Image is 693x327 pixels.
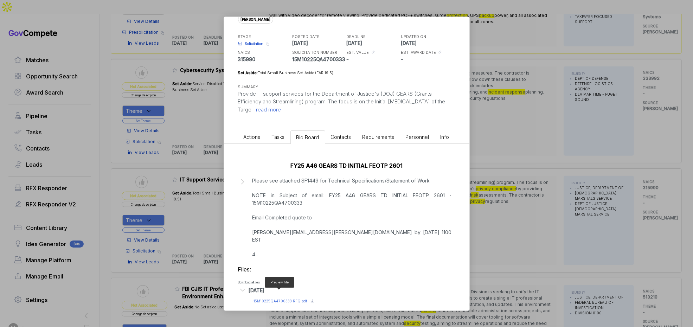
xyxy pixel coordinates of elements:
p: [DATE] [347,39,399,47]
span: Total Small Business Set-Aside (FAR 19.5) [258,70,334,75]
h5: SUMMARY [238,84,444,90]
p: Provide IT support services for the Department of Justice's (DOJ) GEARS (Grants Efficiency and St... [238,90,455,114]
h3: Files: [238,265,455,274]
h5: DEADLINE [347,34,399,40]
span: read more [255,106,281,113]
span: Tasks [272,134,285,140]
span: Solicitation [245,41,264,46]
h5: NAICS [238,50,291,56]
p: [DATE] [401,39,454,47]
span: Requirements [362,134,394,140]
span: Info [441,134,449,140]
h5: EST. AWARD DATE [401,50,436,56]
span: Contacts [331,134,351,140]
div: [DATE] [249,287,265,294]
span: Actions [244,134,261,140]
a: FY25 A46 GEARS TD INITIAL FEOTP 2601 [290,162,403,169]
a: Solicitation [238,41,264,46]
p: Please see attached SF1449 for Technical Specifications/Statement of Work NOTE in Subject of emai... [252,177,452,258]
h5: STAGE [238,34,291,40]
span: Bid Board [296,134,319,140]
h5: UPDATED ON [401,34,454,40]
span: - 15M10225QA4700333 RFQ.pdf [252,299,308,303]
p: - [347,56,399,63]
span: Set Aside: [238,70,258,75]
h5: EST. VALUE [347,50,369,56]
h5: POSTED DATE [292,34,345,40]
p: 315990 [238,56,291,63]
p: 15M10225QA4700333 [292,56,345,63]
p: - [401,56,454,63]
span: [PERSON_NAME] [238,15,273,24]
a: Download all files [238,281,260,284]
span: Personnel [406,134,429,140]
h5: SOLICITATION NUMBER [292,50,345,56]
p: [DATE] [292,39,345,47]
